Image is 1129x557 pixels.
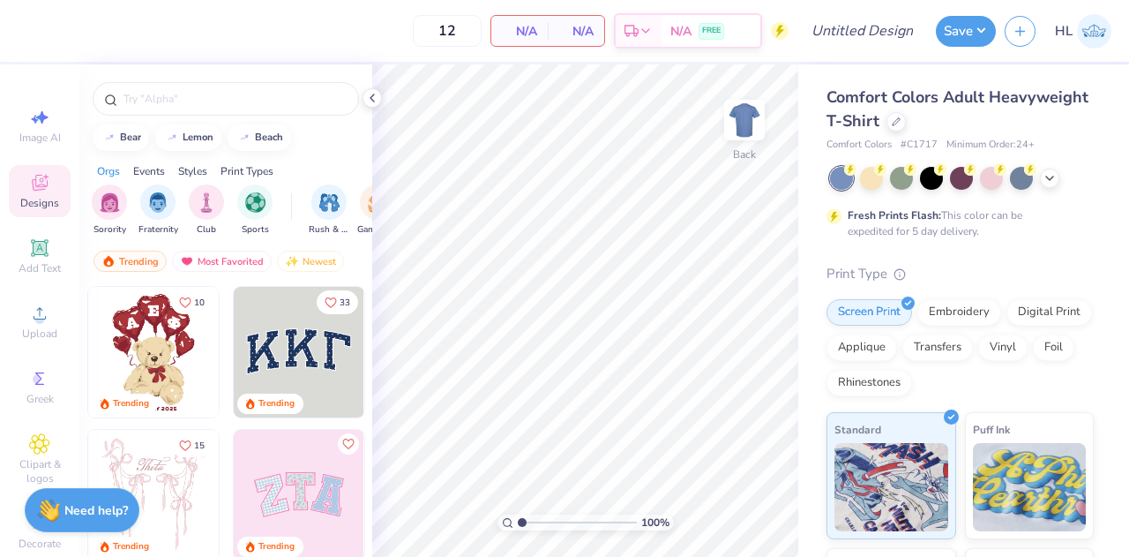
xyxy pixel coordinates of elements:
button: bear [93,124,149,151]
strong: Need help? [64,502,128,519]
div: filter for Club [189,184,224,237]
img: 3b9aba4f-e317-4aa7-a679-c95a879539bd [234,287,364,418]
div: filter for Game Day [357,184,398,237]
button: Like [317,290,358,314]
img: trending.gif [101,255,116,267]
div: Orgs [97,163,120,179]
button: filter button [237,184,273,237]
img: edfb13fc-0e43-44eb-bea2-bf7fc0dd67f9 [363,287,494,418]
div: Print Type [826,264,1094,284]
div: This color can be expedited for 5 day delivery. [848,207,1065,239]
div: Back [733,147,756,162]
img: Standard [834,443,948,531]
button: Like [171,433,213,457]
img: trend_line.gif [102,132,116,143]
img: Game Day Image [368,192,388,213]
span: Sports [242,223,269,237]
img: Puff Ink [973,443,1087,531]
div: beach [255,132,283,142]
span: Image AI [19,131,61,145]
span: 33 [340,298,350,307]
span: Standard [834,420,881,439]
span: Designs [20,196,59,210]
div: Styles [178,163,207,179]
input: Try "Alpha" [122,90,348,108]
span: FREE [702,25,721,37]
span: N/A [502,22,537,41]
div: bear [120,132,141,142]
button: filter button [138,184,178,237]
button: filter button [92,184,127,237]
div: Trending [113,540,149,553]
img: trend_line.gif [237,132,251,143]
button: filter button [357,184,398,237]
div: Transfers [902,335,973,361]
img: 587403a7-0594-4a7f-b2bd-0ca67a3ff8dd [88,287,219,418]
div: Rhinestones [826,370,912,396]
button: filter button [189,184,224,237]
div: Trending [258,397,295,410]
div: Screen Print [826,299,912,326]
span: 10 [194,298,205,307]
div: filter for Sorority [92,184,127,237]
span: Sorority [93,223,126,237]
span: Minimum Order: 24 + [946,138,1035,153]
div: filter for Sports [237,184,273,237]
div: filter for Fraternity [138,184,178,237]
img: e74243e0-e378-47aa-a400-bc6bcb25063a [218,287,348,418]
img: Fraternity Image [148,192,168,213]
img: Newest.gif [285,255,299,267]
button: beach [228,124,291,151]
span: 15 [194,441,205,450]
img: Rush & Bid Image [319,192,340,213]
span: Club [197,223,216,237]
img: trend_line.gif [165,132,179,143]
strong: Fresh Prints Flash: [848,208,941,222]
button: Like [171,290,213,314]
div: Events [133,163,165,179]
a: HL [1055,14,1111,49]
img: Hannah Lake [1077,14,1111,49]
div: Newest [277,251,344,272]
input: – – [413,15,482,47]
div: Most Favorited [172,251,272,272]
div: Trending [113,397,149,410]
div: Print Types [221,163,273,179]
span: Puff Ink [973,420,1010,439]
span: Fraternity [138,223,178,237]
img: most_fav.gif [180,255,194,267]
div: Digital Print [1006,299,1092,326]
span: Rush & Bid [309,223,349,237]
div: filter for Rush & Bid [309,184,349,237]
div: Applique [826,335,897,361]
div: Trending [93,251,167,272]
span: Game Day [357,223,398,237]
div: Vinyl [978,335,1028,361]
span: Comfort Colors [826,138,892,153]
button: Save [936,16,996,47]
img: Club Image [197,192,216,213]
span: Add Text [19,261,61,275]
span: N/A [670,22,692,41]
span: Clipart & logos [9,457,71,485]
span: Comfort Colors Adult Heavyweight T-Shirt [826,87,1088,132]
span: # C1717 [901,138,938,153]
div: Embroidery [917,299,1001,326]
div: Foil [1033,335,1074,361]
button: lemon [155,124,221,151]
span: HL [1055,21,1073,41]
input: Untitled Design [797,13,927,49]
span: Decorate [19,537,61,551]
span: Greek [26,392,54,406]
button: filter button [309,184,349,237]
img: Back [727,102,762,138]
img: Sorority Image [100,192,120,213]
button: Like [338,433,359,455]
span: N/A [558,22,594,41]
span: 100 % [641,515,669,531]
span: Upload [22,327,57,341]
div: Trending [258,540,295,553]
div: lemon [183,132,213,142]
img: Sports Image [245,192,265,213]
